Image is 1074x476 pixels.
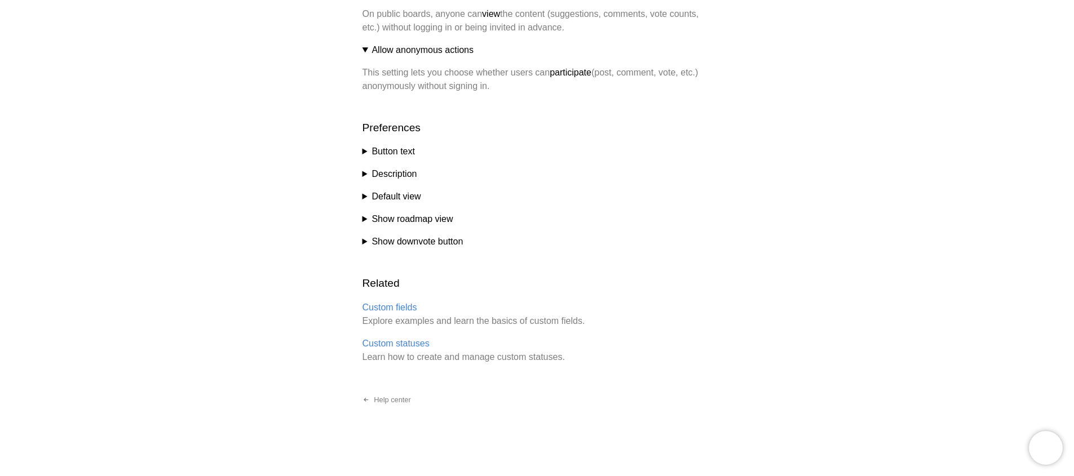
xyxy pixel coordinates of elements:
[363,145,712,158] summary: Button text
[363,339,430,348] a: Custom statuses
[550,68,591,77] strong: participate
[363,275,712,292] h2: Related
[363,66,712,93] p: This setting lets you choose whether users can (post, comment, vote, etc.) anonymously without si...
[363,235,712,248] summary: Show downvote button
[363,301,712,328] p: Explore examples and learn the basics of custom fields.
[363,167,712,181] summary: Description
[363,212,712,226] summary: Show roadmap view
[1029,431,1063,465] iframe: Chatra live chat
[363,337,712,364] p: Learn how to create and manage custom statuses.
[363,120,712,136] h2: Preferences
[482,9,500,19] strong: view
[363,302,417,312] a: Custom fields
[363,7,712,34] p: On public boards, anyone can the content (suggestions, comments, vote counts, etc.) without loggi...
[363,43,712,57] summary: Allow anonymous actions
[363,190,712,203] summary: Default view
[353,391,420,409] a: Help center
